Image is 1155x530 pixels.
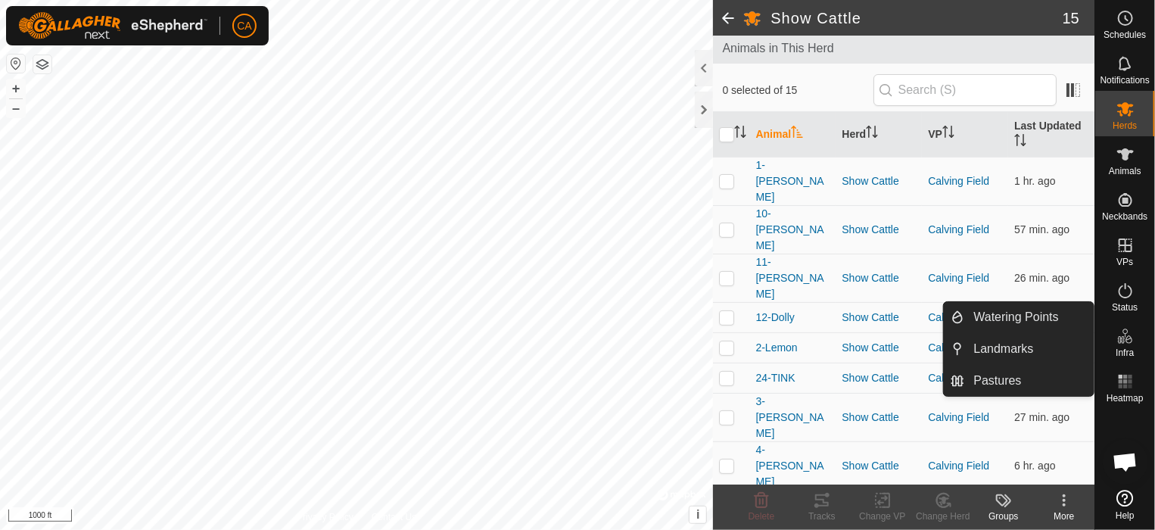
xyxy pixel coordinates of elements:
p-sorticon: Activate to sort [1014,136,1026,148]
div: Change Herd [913,510,973,523]
a: Watering Points [965,302,1094,332]
a: Calving Field [928,223,989,235]
input: Search (S) [873,74,1057,106]
span: Animals [1109,167,1141,176]
div: Show Cattle [842,370,916,386]
li: Watering Points [944,302,1094,332]
div: Groups [973,510,1034,523]
a: Landmarks [965,334,1094,364]
span: 12-Dolly [755,310,794,326]
div: Show Cattle [842,310,916,326]
a: Privacy Policy [297,510,353,524]
p-sorticon: Activate to sort [942,128,954,140]
span: Heatmap [1107,394,1144,403]
div: Tracks [792,510,852,523]
p-sorticon: Activate to sort [734,128,746,140]
span: 15 [1063,7,1079,30]
div: Show Cattle [842,340,916,356]
p-sorticon: Activate to sort [791,128,803,140]
li: Pastures [944,366,1094,396]
a: Contact Us [372,510,416,524]
th: Last Updated [1008,112,1094,157]
a: Calving Field [928,341,989,354]
span: Sep 15, 2025, 4:37 PM [1014,272,1069,284]
span: 10-[PERSON_NAME] [755,206,830,254]
span: Sep 15, 2025, 10:07 AM [1014,460,1056,472]
button: – [7,99,25,117]
img: Gallagher Logo [18,12,207,39]
span: 24-TINK [755,370,795,386]
span: Sep 15, 2025, 4:37 PM [1014,411,1069,423]
span: Status [1112,303,1138,312]
span: Watering Points [974,308,1059,326]
span: 3-[PERSON_NAME] [755,394,830,441]
button: i [690,507,706,523]
button: Map Layers [33,55,51,73]
div: Show Cattle [842,173,916,189]
a: Calving Field [928,411,989,423]
th: Animal [749,112,836,157]
a: Calving Field [928,372,989,384]
div: Change VP [852,510,913,523]
a: Calving Field [928,272,989,284]
span: CA [237,18,251,34]
span: Schedules [1104,30,1146,39]
span: Neckbands [1102,212,1147,221]
button: + [7,79,25,98]
p-sorticon: Activate to sort [866,128,878,140]
span: Herds [1113,121,1137,130]
span: 11-[PERSON_NAME] [755,254,830,302]
span: Sep 15, 2025, 3:08 PM [1014,175,1056,187]
a: Calving Field [928,460,989,472]
a: Pastures [965,366,1094,396]
div: Show Cattle [842,222,916,238]
span: Help [1116,511,1135,520]
span: Landmarks [974,340,1034,358]
span: 0 selected of 15 [722,83,873,98]
div: Show Cattle [842,410,916,426]
th: VP [922,112,1008,157]
a: Calving Field [928,311,989,323]
div: Open chat [1103,439,1148,485]
span: 1-[PERSON_NAME] [755,157,830,205]
button: Reset Map [7,55,25,73]
th: Herd [836,112,922,157]
span: Pastures [974,372,1022,390]
div: Show Cattle [842,270,916,286]
span: 4-[PERSON_NAME] [755,442,830,490]
h2: Show Cattle [771,9,1062,27]
span: VPs [1116,257,1133,267]
span: Sep 15, 2025, 4:07 PM [1014,223,1069,235]
div: Show Cattle [842,458,916,474]
span: Infra [1116,348,1134,357]
span: Delete [749,511,775,522]
div: More [1034,510,1094,523]
span: Notifications [1101,76,1150,85]
a: Help [1095,484,1155,526]
span: Animals in This Herd [722,39,1085,58]
span: 2-Lemon [755,340,797,356]
li: Landmarks [944,334,1094,364]
span: i [696,508,699,521]
a: Calving Field [928,175,989,187]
